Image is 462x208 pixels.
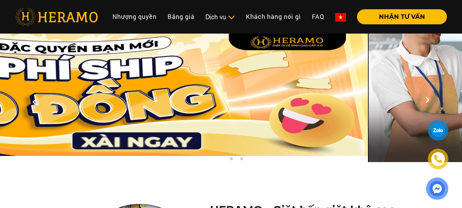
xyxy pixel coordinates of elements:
button: 2 [228,157,235,164]
img: vn-flag.png [335,13,346,22]
img: heramo-logo.png [15,8,98,26]
img: subToggleIcon [228,14,235,21]
button: NHẬN TƯ VẤN [357,9,447,24]
a: Bảng giá [162,9,200,24]
a: FAQ [306,9,330,24]
button: 1 [217,157,224,164]
button: 3 [238,157,245,164]
img: phone-icon [433,154,443,164]
div: Dịch vụ [206,12,235,22]
a: Khách hàng nói gì [240,9,306,24]
a: phone-icon [428,149,448,169]
a: Nhượng quyền [107,9,162,24]
a: NHẬN TƯ VẤN [352,14,447,20]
